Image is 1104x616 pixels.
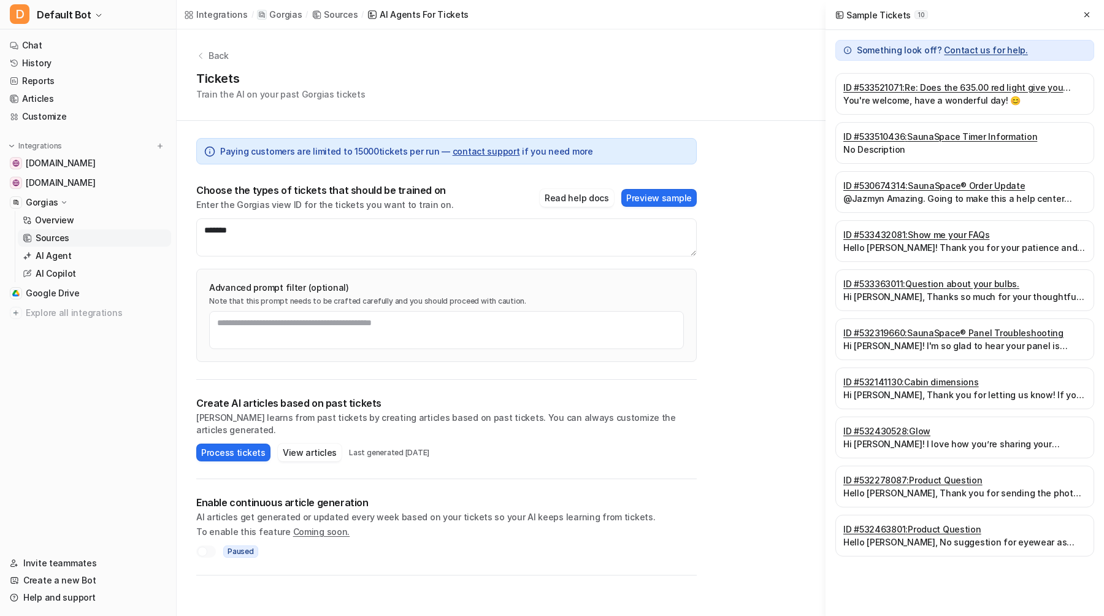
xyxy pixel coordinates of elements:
p: Back [209,49,229,62]
a: Create a new Bot [5,572,171,589]
span: Explore all integrations [26,303,166,323]
img: Google Drive [12,290,20,297]
span: Contact us for help. [944,45,1027,55]
a: ID #532430528:Glow [843,425,1086,437]
p: AI Agent [36,250,72,262]
p: Hi [PERSON_NAME], Thanks so much for your thoughtful comparison and curiosity! Our FireLight® Inf... [843,290,1086,303]
p: [PERSON_NAME] learns from past tickets by creating articles based on past tickets. You can always... [196,412,697,436]
img: expand menu [7,142,16,150]
a: ID #533521071:Re: Does the 635.00 red light give you [MEDICAL_DATA], Thank you for getting back t... [843,81,1086,94]
a: Google DriveGoogle Drive [5,285,171,302]
button: Integrations [5,140,66,152]
a: Invite teammates [5,555,171,572]
a: ID #532319660:SaunaSpace® Panel Troubleshooting [843,326,1086,339]
a: Integrations [184,8,248,21]
p: Enter the Gorgias view ID for the tickets you want to train on. [196,199,453,211]
p: Sample Tickets [846,9,911,21]
p: Hello [PERSON_NAME]! Thank you for your patience and for reaching out with your question. Yes, yo... [843,241,1086,254]
img: menu_add.svg [156,142,164,150]
a: Sources [18,229,171,247]
p: No Description [843,143,1086,156]
p: Sources [36,232,69,244]
span: Default Bot [37,6,91,23]
span: [DOMAIN_NAME] [26,157,95,169]
p: Gorgias [26,196,58,209]
a: ID #532463801:Product Question [843,523,1086,536]
a: Reports [5,72,171,90]
p: Advanced prompt filter (optional) [209,282,684,294]
span: Google Drive [26,287,80,299]
a: ID #530674314:SaunaSpace® Order Update [843,179,1086,192]
p: Hi [PERSON_NAME]! I love how you’re sharing your wellness journey with your [MEDICAL_DATA], what ... [843,437,1086,450]
span: Paying customers are limited to 15000 tickets per run — if you need more [220,145,593,158]
p: Hi [PERSON_NAME], Thank you for letting us know! If you have any other questions, feel free to re... [843,388,1086,401]
img: Gorgias [12,199,20,206]
a: Explore all integrations [5,304,171,321]
p: To enable this feature [196,526,697,538]
a: ID #532141130:Cabin dimensions [843,375,1086,388]
a: Overview [18,212,171,229]
span: 10 [914,10,927,19]
p: Choose the types of tickets that should be trained on [196,184,453,196]
p: Something look off? [857,44,1028,56]
a: History [5,55,171,72]
button: Process tickets [196,444,270,461]
span: / [361,9,364,20]
p: Hi [PERSON_NAME]! I'm so glad to hear your panel is working again and that the troubleshooting st... [843,339,1086,352]
div: Sources [324,8,358,21]
span: [DOMAIN_NAME] [26,177,95,189]
button: Read help docs [540,189,614,207]
p: Note that this prompt needs to be crafted carefully and you should proceed with caution. [209,296,684,306]
p: Enable continuous article generation [196,496,697,509]
p: Hello [PERSON_NAME], No suggestion for eyewear as there is no contraindication for the eyes, see ... [843,536,1086,549]
h1: Tickets [196,69,366,88]
img: help.sauna.space [12,160,20,167]
p: Create AI articles based on past tickets [196,397,697,409]
a: help.sauna.space[DOMAIN_NAME] [5,155,171,172]
p: AI Copilot [36,268,76,280]
p: Gorgias [269,9,302,21]
a: AI Agents for tickets [367,8,469,21]
a: sauna.space[DOMAIN_NAME] [5,174,171,191]
span: / [251,9,254,20]
div: AI Agents for tickets [380,8,469,21]
div: Integrations [196,8,248,21]
a: AI Copilot [18,265,171,282]
p: Integrations [18,141,62,151]
a: ID #532278087:Product Question [843,474,1086,487]
button: View articles [278,444,342,461]
a: Sources [312,8,358,21]
span: Coming soon. [293,526,350,537]
p: Overview [35,214,74,226]
p: AI articles get generated or updated every week based on your tickets so your AI keeps learning f... [196,511,697,523]
a: Help and support [5,589,171,606]
p: @Jazmyn Amazing. Going to make this a help center article, which will also improve AI future resp... [843,192,1086,205]
a: ID #533510436:SaunaSpace Timer Information [843,130,1086,143]
a: ID #533363011:Question about your bulbs. [843,277,1086,290]
a: Gorgias [257,9,302,21]
a: ID #533432081:Show me your FAQs [843,228,1086,241]
a: AI Agent [18,247,171,264]
p: Hello [PERSON_NAME], Thank you for sending the photo! We’re sending you a replacement bulb at no ... [843,487,1086,499]
a: contact support [453,146,520,156]
span: / [305,9,308,20]
a: Articles [5,90,171,107]
span: D [10,4,29,24]
img: sauna.space [12,179,20,187]
p: You're welcome, have a wonderful day! 😊 [843,94,1086,107]
img: explore all integrations [10,307,22,319]
p: Last generated [DATE] [349,448,429,458]
a: Chat [5,37,171,54]
span: Paused [223,545,258,558]
a: Customize [5,108,171,125]
p: Train the AI on your past Gorgias tickets [196,88,366,101]
button: Preview sample [621,189,697,207]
